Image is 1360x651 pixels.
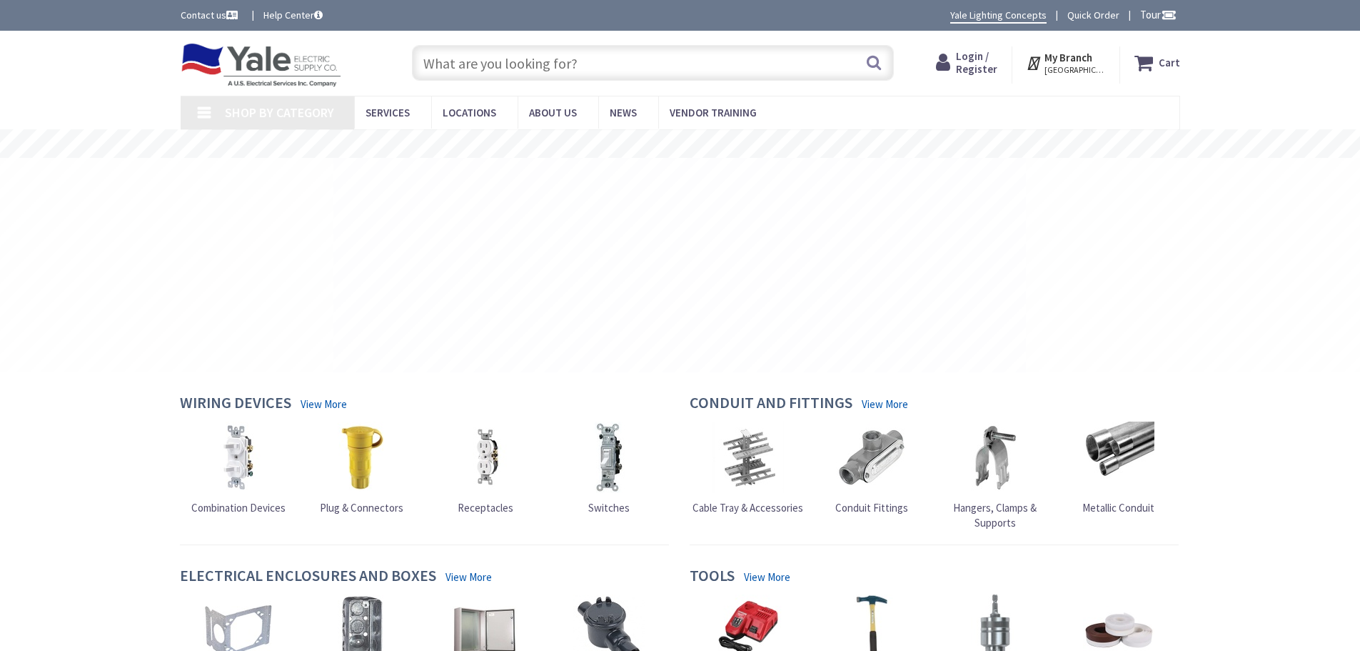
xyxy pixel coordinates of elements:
img: Switches [573,422,645,493]
span: News [610,106,637,119]
a: Help Center [263,8,323,22]
strong: Cart [1159,50,1180,76]
span: Switches [588,501,630,515]
a: View More [744,570,790,585]
a: Switches Switches [573,422,645,515]
a: Cable Tray & Accessories Cable Tray & Accessories [692,422,803,515]
a: Login / Register [936,50,997,76]
span: Metallic Conduit [1082,501,1154,515]
a: View More [445,570,492,585]
img: Combination Devices [203,422,274,493]
h4: Conduit and Fittings [690,394,852,414]
span: Services [366,106,410,119]
span: Login / Register [956,49,997,76]
span: Conduit Fittings [835,501,908,515]
span: Receptacles [458,501,513,515]
div: My Branch [GEOGRAPHIC_DATA], [GEOGRAPHIC_DATA] [1026,50,1105,76]
img: Receptacles [450,422,521,493]
span: Tour [1140,8,1177,21]
span: Hangers, Clamps & Supports [953,501,1037,530]
span: Vendor Training [670,106,757,119]
a: View More [301,397,347,412]
span: Locations [443,106,496,119]
a: Receptacles Receptacles [450,422,521,515]
a: View More [862,397,908,412]
strong: My Branch [1044,51,1092,64]
img: Plug & Connectors [326,422,398,493]
img: Yale Electric Supply Co. [181,43,342,87]
span: Plug & Connectors [320,501,403,515]
a: Hangers, Clamps & Supports Hangers, Clamps & Supports [937,422,1054,531]
a: Combination Devices Combination Devices [191,422,286,515]
img: Metallic Conduit [1083,422,1154,493]
a: Quick Order [1067,8,1119,22]
span: [GEOGRAPHIC_DATA], [GEOGRAPHIC_DATA] [1044,64,1105,76]
h4: Wiring Devices [180,394,291,414]
h4: Tools [690,567,735,587]
a: Metallic Conduit Metallic Conduit [1082,422,1154,515]
a: Contact us [181,8,241,22]
a: Cart [1134,50,1180,76]
a: Plug & Connectors Plug & Connectors [320,422,403,515]
a: Conduit Fittings Conduit Fittings [835,422,908,515]
span: About Us [529,106,577,119]
input: What are you looking for? [412,45,894,81]
span: Combination Devices [191,501,286,515]
a: Yale Lighting Concepts [950,8,1047,24]
span: Cable Tray & Accessories [692,501,803,515]
img: Conduit Fittings [836,422,907,493]
h4: Electrical Enclosures and Boxes [180,567,436,587]
img: Hangers, Clamps & Supports [959,422,1031,493]
span: Shop By Category [225,104,334,121]
img: Cable Tray & Accessories [712,422,784,493]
